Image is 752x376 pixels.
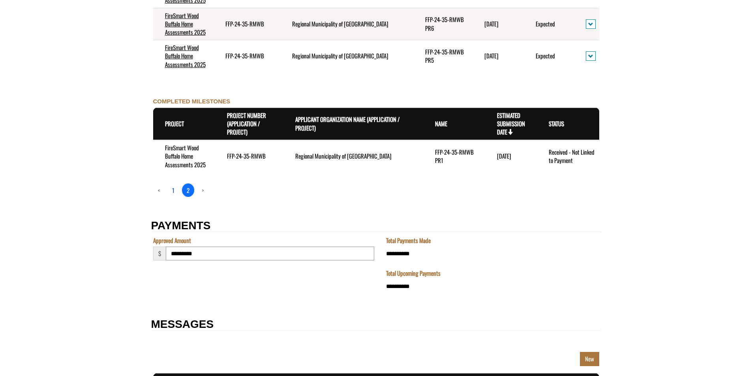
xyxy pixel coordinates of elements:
td: FFP-24-35-RMWB [214,8,280,40]
td: FFP-24-35-RMWB PR6 [413,8,473,40]
td: 4/29/2026 [473,8,523,40]
td: FFP-24-35-RMWB [215,140,283,172]
td: action menu [574,8,599,40]
a: New [580,352,599,366]
td: FFP-24-35-RMWB PR1 [423,140,485,172]
a: Project [165,119,184,128]
label: Total Payments Made [386,236,431,245]
label: Total Upcoming Payments [386,269,441,277]
time: [DATE] [484,51,499,60]
a: Project Number (Application / Project) [227,111,266,137]
a: Applicant Organization Name (Application / Project) [295,115,400,132]
label: Final Reporting Template File [2,27,63,35]
time: [DATE] [497,152,511,160]
td: FireSmart Wood Buffalo Home Assessments 2025 [153,8,214,40]
a: Estimated Submission Date [497,111,525,137]
a: FireSmart Wood Buffalo Home Assessments 2025 [165,11,206,37]
a: Next page [197,183,209,197]
h2: MESSAGES [151,318,601,331]
td: FireSmart Wood Buffalo Home Assessments 2025 [153,40,214,72]
a: Status [549,119,564,128]
button: action menu [586,19,596,29]
div: --- [2,63,8,71]
fieldset: Section [384,236,601,302]
td: FireSmart Wood Buffalo Home Assessments 2025 [153,140,215,172]
time: [DATE] [484,19,499,28]
h2: PAYMENTS [151,220,601,232]
td: Received - Not Linked to Payment [537,140,599,172]
td: 10/29/2025 [473,40,523,72]
a: Previous page [153,183,165,197]
a: Name [435,119,447,128]
a: page 1 [167,183,179,197]
td: Expected [524,8,574,40]
td: FFP-24-35-RMWB PR5 [413,40,473,72]
td: Regional Municipality of Wood Buffalo [280,8,413,40]
td: 4/30/2025 [485,140,537,172]
td: Expected [524,40,574,72]
div: --- [2,36,8,45]
a: 2 [182,183,195,197]
label: COMPLETED MILESTONES [153,97,231,105]
a: FireSmart Wood Buffalo Home Assessments 2025 [165,43,206,69]
td: action menu [574,40,599,72]
span: $ [153,247,166,260]
button: action menu [586,51,596,61]
td: Regional Municipality of Wood Buffalo [283,140,423,172]
label: File field for users to download amendment request template [2,54,47,62]
td: Regional Municipality of Wood Buffalo [280,40,413,72]
fieldset: Section [151,236,376,269]
td: FFP-24-35-RMWB [214,40,280,72]
div: --- [2,9,8,18]
label: Approved Amount [153,236,191,245]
